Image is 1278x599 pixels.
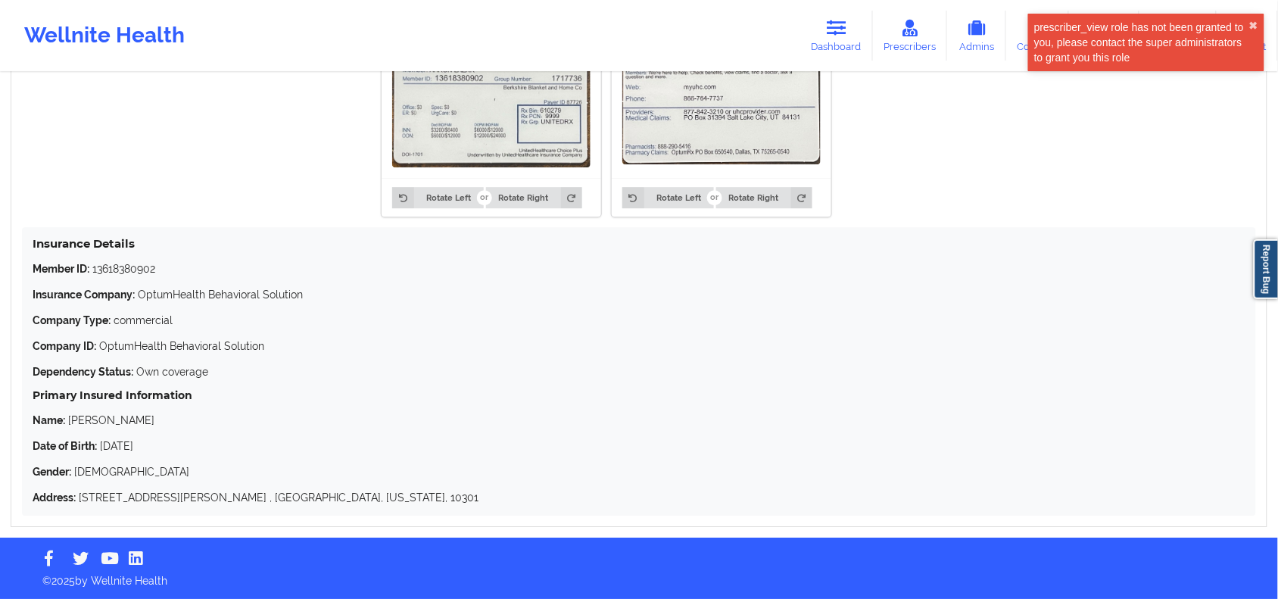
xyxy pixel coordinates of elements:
p: [DATE] [33,438,1245,454]
h4: Insurance Details [33,236,1245,251]
strong: Dependency Status: [33,366,133,378]
p: [DEMOGRAPHIC_DATA] [33,464,1245,479]
strong: Member ID: [33,263,89,275]
img: Aaron Lazar [392,38,591,168]
button: close [1249,20,1258,32]
h5: Primary Insured Information [33,388,1245,402]
button: Rotate Left [392,187,483,208]
a: Admins [947,11,1006,61]
button: Rotate Right [716,187,812,208]
p: 13618380902 [33,261,1245,276]
strong: Address: [33,491,76,504]
strong: Name: [33,414,65,426]
strong: Gender: [33,466,71,478]
p: commercial [33,313,1245,328]
strong: Company ID: [33,340,96,352]
p: OptumHealth Behavioral Solution [33,287,1245,302]
div: prescriber_view role has not been granted to you, please contact the super administrators to gran... [1034,20,1249,65]
strong: Date of Birth: [33,440,97,452]
a: Report Bug [1254,239,1278,299]
strong: Company Type: [33,314,111,326]
img: Aaron Lazar [622,38,821,164]
p: OptumHealth Behavioral Solution [33,338,1245,354]
p: © 2025 by Wellnite Health [32,563,1246,588]
p: [STREET_ADDRESS][PERSON_NAME] , [GEOGRAPHIC_DATA], [US_STATE], 10301 [33,490,1245,505]
a: Coaches [1006,11,1069,61]
p: Own coverage [33,364,1245,379]
strong: Insurance Company: [33,289,135,301]
a: Dashboard [800,11,873,61]
p: [PERSON_NAME] [33,413,1245,428]
button: Rotate Left [622,187,713,208]
button: Rotate Right [486,187,582,208]
a: Prescribers [873,11,948,61]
